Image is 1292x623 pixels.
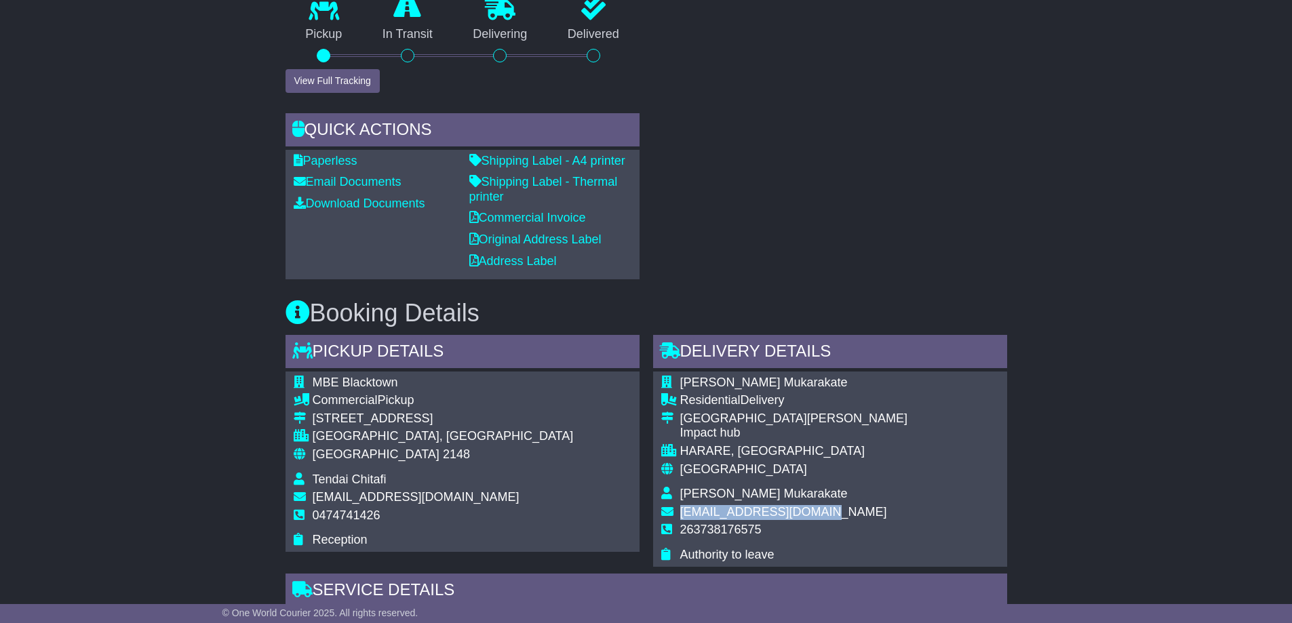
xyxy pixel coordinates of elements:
[313,411,574,426] div: [STREET_ADDRESS]
[653,335,1007,371] div: Delivery Details
[286,113,640,150] div: Quick Actions
[313,393,378,407] span: Commercial
[313,376,398,389] span: MBE Blacktown
[680,444,907,459] div: HARARE, [GEOGRAPHIC_DATA]
[362,27,453,42] p: In Transit
[469,233,602,246] a: Original Address Label
[313,447,439,461] span: [GEOGRAPHIC_DATA]
[294,154,357,167] a: Paperless
[443,447,470,461] span: 2148
[680,426,907,441] div: Impact hub
[294,175,402,188] a: Email Documents
[680,548,775,561] span: Authority to leave
[680,487,848,500] span: [PERSON_NAME] Mukarakate
[680,393,741,407] span: Residential
[547,27,640,42] p: Delivered
[469,254,557,268] a: Address Label
[294,197,425,210] a: Download Documents
[680,411,907,426] div: [GEOGRAPHIC_DATA][PERSON_NAME]
[469,154,625,167] a: Shipping Label - A4 printer
[313,533,368,546] span: Reception
[680,505,887,519] span: [EMAIL_ADDRESS][DOMAIN_NAME]
[286,300,1007,327] h3: Booking Details
[286,69,380,93] button: View Full Tracking
[680,376,848,389] span: [PERSON_NAME] Mukarakate
[680,523,762,536] span: 263738176575
[313,490,520,504] span: [EMAIL_ADDRESS][DOMAIN_NAME]
[313,429,574,444] div: [GEOGRAPHIC_DATA], [GEOGRAPHIC_DATA]
[680,462,807,476] span: [GEOGRAPHIC_DATA]
[469,175,618,203] a: Shipping Label - Thermal printer
[453,27,548,42] p: Delivering
[286,27,363,42] p: Pickup
[286,574,1007,610] div: Service Details
[680,393,907,408] div: Delivery
[469,211,586,224] a: Commercial Invoice
[286,335,640,371] div: Pickup Details
[313,393,574,408] div: Pickup
[222,607,418,618] span: © One World Courier 2025. All rights reserved.
[313,473,387,486] span: Tendai Chitafi
[313,508,380,522] span: 0474741426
